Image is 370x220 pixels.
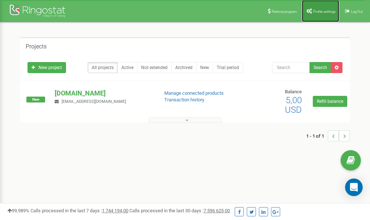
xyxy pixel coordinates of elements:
[313,10,336,14] span: Profile settings
[306,130,328,141] span: 1 - 1 of 1
[102,208,128,213] u: 1 744 194,00
[117,62,138,73] a: Active
[309,62,331,73] button: Search
[129,208,230,213] span: Calls processed in the last 30 days :
[62,99,126,104] span: [EMAIL_ADDRESS][DOMAIN_NAME]
[213,62,243,73] a: Trial period
[88,62,118,73] a: All projects
[171,62,197,73] a: Archived
[285,89,302,94] span: Balance
[272,10,297,14] span: Referral program
[285,95,302,115] span: 5,00 USD
[55,89,152,98] p: [DOMAIN_NAME]
[196,62,213,73] a: New
[7,208,29,213] span: 99,989%
[313,96,347,107] a: Refill balance
[272,62,310,73] input: Search
[26,43,47,50] h5: Projects
[164,97,204,102] a: Transaction history
[345,178,363,196] div: Open Intercom Messenger
[137,62,172,73] a: Not extended
[164,90,224,96] a: Manage connected products
[26,97,45,102] span: New
[30,208,128,213] span: Calls processed in the last 7 days :
[28,62,66,73] a: New project
[204,208,230,213] u: 7 596 625,00
[306,123,350,149] nav: ...
[351,10,363,14] span: Log Out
